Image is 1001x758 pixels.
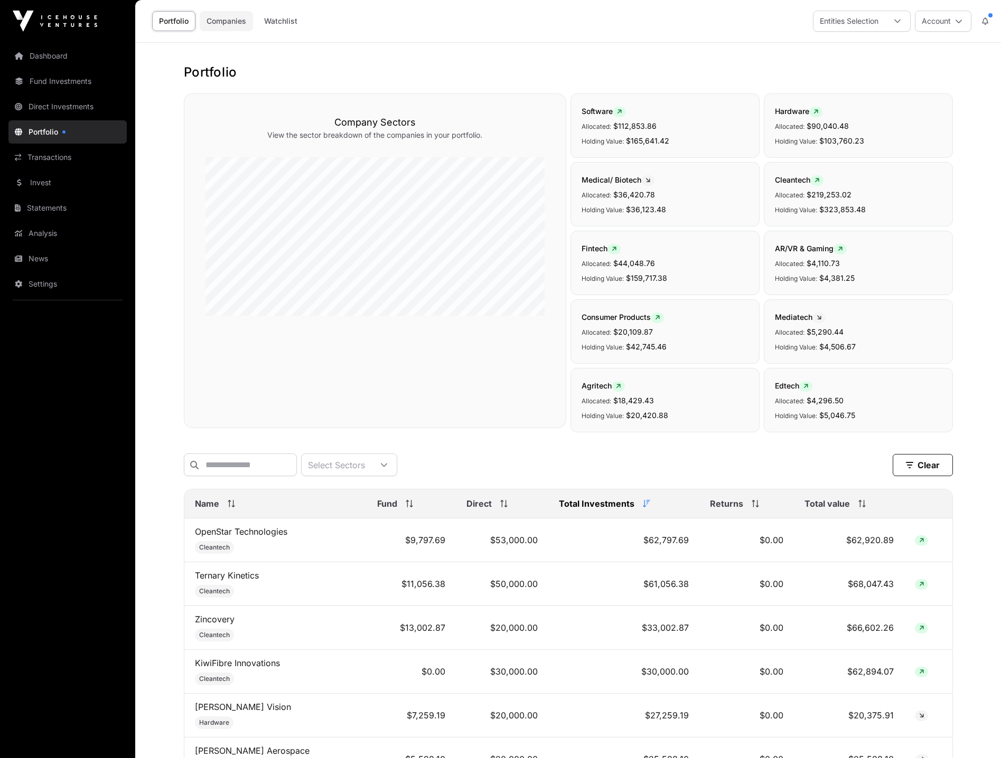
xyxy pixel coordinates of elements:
span: Returns [710,497,743,510]
span: Direct [466,497,492,510]
span: Hardware [199,718,229,727]
button: Account [915,11,971,32]
a: Settings [8,272,127,296]
span: Name [195,497,219,510]
span: $5,290.44 [807,327,844,336]
span: Allocated: [775,260,804,268]
span: $44,048.76 [613,259,655,268]
a: News [8,247,127,270]
span: $5,046.75 [819,411,855,420]
span: $165,641.42 [626,136,669,145]
td: $7,259.19 [367,694,456,737]
span: $103,760.23 [819,136,864,145]
td: $20,000.00 [456,606,548,650]
span: Holding Value: [582,274,624,282]
span: Holding Value: [775,274,817,282]
td: $0.00 [367,650,456,694]
span: Holding Value: [775,412,817,420]
iframe: Chat Widget [948,707,1001,758]
a: Portfolio [8,120,127,144]
span: $20,109.87 [613,327,653,336]
span: Cleantech [199,587,230,595]
td: $68,047.43 [794,562,905,606]
button: Clear [893,454,953,476]
span: Edtech [775,381,812,390]
span: Holding Value: [775,206,817,214]
span: Allocated: [775,191,804,199]
span: $42,745.46 [626,342,667,351]
span: Cleantech [775,175,824,184]
span: $4,506.67 [819,342,856,351]
a: Analysis [8,222,127,245]
span: Allocated: [582,397,611,405]
span: $18,429.43 [613,396,654,405]
a: Companies [200,11,253,31]
span: Holding Value: [582,343,624,351]
span: Consumer Products [582,312,664,321]
span: Holding Value: [582,206,624,214]
span: Cleantech [199,675,230,683]
td: $27,259.19 [548,694,699,737]
span: Agritech [582,381,625,390]
a: Fund Investments [8,70,127,93]
td: $62,894.07 [794,650,905,694]
div: Entities Selection [813,11,885,31]
span: Mediatech [775,312,826,321]
td: $13,002.87 [367,606,456,650]
span: Fintech [582,244,621,253]
span: Cleantech [199,631,230,639]
td: $9,797.69 [367,518,456,562]
span: Total value [804,497,850,510]
span: $4,110.73 [807,259,840,268]
td: $0.00 [699,518,794,562]
td: $30,000.00 [456,650,548,694]
td: $11,056.38 [367,562,456,606]
a: Portfolio [152,11,195,31]
a: Zincovery [195,614,235,624]
a: Ternary Kinetics [195,570,259,581]
span: AR/VR & Gaming [775,244,847,253]
span: $159,717.38 [626,273,667,282]
p: View the sector breakdown of the companies in your portfolio. [205,130,545,140]
span: Allocated: [582,191,611,199]
span: Total Investments [559,497,634,510]
span: Allocated: [775,397,804,405]
td: $30,000.00 [548,650,699,694]
span: Medical/ Biotech [582,175,654,184]
td: $53,000.00 [456,518,548,562]
a: [PERSON_NAME] Vision [195,702,291,712]
span: Allocated: [582,122,611,130]
td: $50,000.00 [456,562,548,606]
a: KiwiFibre Innovations [195,658,280,668]
span: Allocated: [582,260,611,268]
a: Transactions [8,146,127,169]
span: Fund [377,497,397,510]
span: Cleantech [199,543,230,552]
a: OpenStar Technologies [195,526,287,537]
td: $61,056.38 [548,562,699,606]
div: Select Sectors [302,454,371,476]
a: Direct Investments [8,95,127,118]
span: $36,123.48 [626,205,666,214]
span: Hardware [775,107,822,116]
a: Invest [8,171,127,194]
td: $20,000.00 [456,694,548,737]
span: $323,853.48 [819,205,866,214]
span: $90,040.48 [807,121,849,130]
td: $33,002.87 [548,606,699,650]
span: $36,420.78 [613,190,655,199]
td: $0.00 [699,694,794,737]
span: Holding Value: [775,343,817,351]
td: $0.00 [699,650,794,694]
td: $0.00 [699,562,794,606]
h3: Company Sectors [205,115,545,130]
a: [PERSON_NAME] Aerospace [195,745,310,756]
span: $20,420.88 [626,411,668,420]
td: $62,920.89 [794,518,905,562]
span: Holding Value: [582,412,624,420]
span: Holding Value: [582,137,624,145]
a: Watchlist [257,11,304,31]
span: $4,381.25 [819,273,855,282]
span: Allocated: [582,328,611,336]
